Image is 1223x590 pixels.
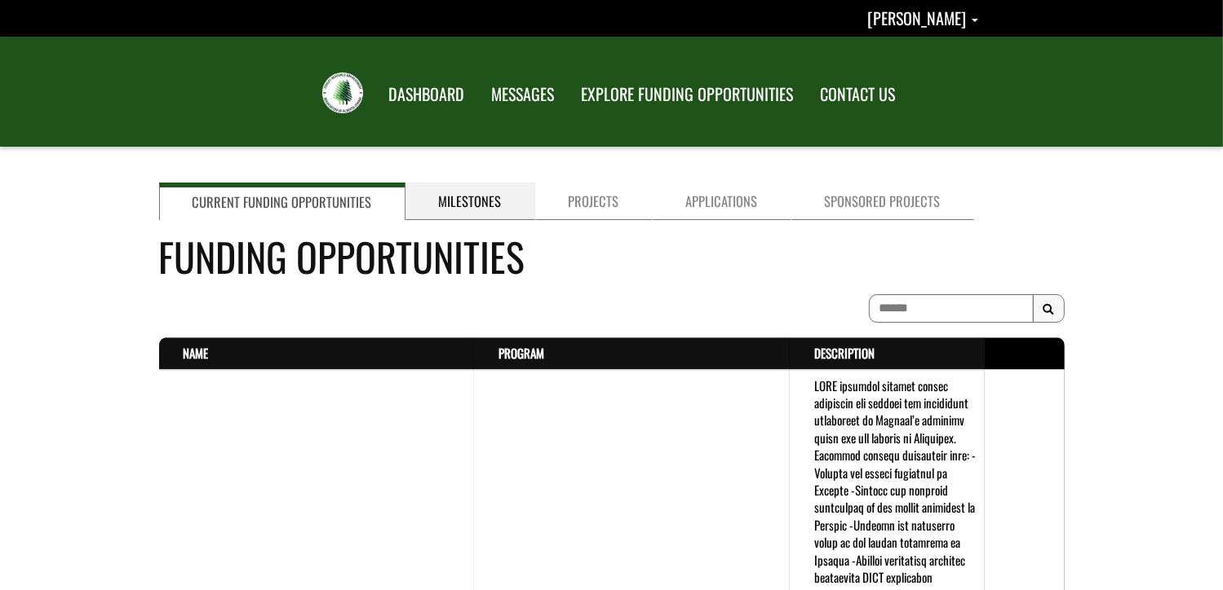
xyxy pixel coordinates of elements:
[869,294,1034,323] input: To search on partial text, use the asterisk (*) wildcard character.
[184,344,209,362] a: Name
[535,183,653,220] a: Projects
[653,183,791,220] a: Applications
[814,344,875,362] a: Description
[374,69,908,115] nav: Main Navigation
[480,74,567,115] a: MESSAGES
[791,183,974,220] a: Sponsored Projects
[867,6,978,30] a: Chantelle Bambrick
[1033,294,1065,324] button: Search Results
[377,74,477,115] a: DASHBOARD
[867,6,966,30] span: [PERSON_NAME]
[159,183,405,220] a: Current Funding Opportunities
[809,74,908,115] a: CONTACT US
[569,74,806,115] a: EXPLORE FUNDING OPPORTUNITIES
[322,73,363,113] img: FRIAA Submissions Portal
[499,344,544,362] a: Program
[159,227,1065,285] h4: Funding Opportunities
[405,183,535,220] a: Milestones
